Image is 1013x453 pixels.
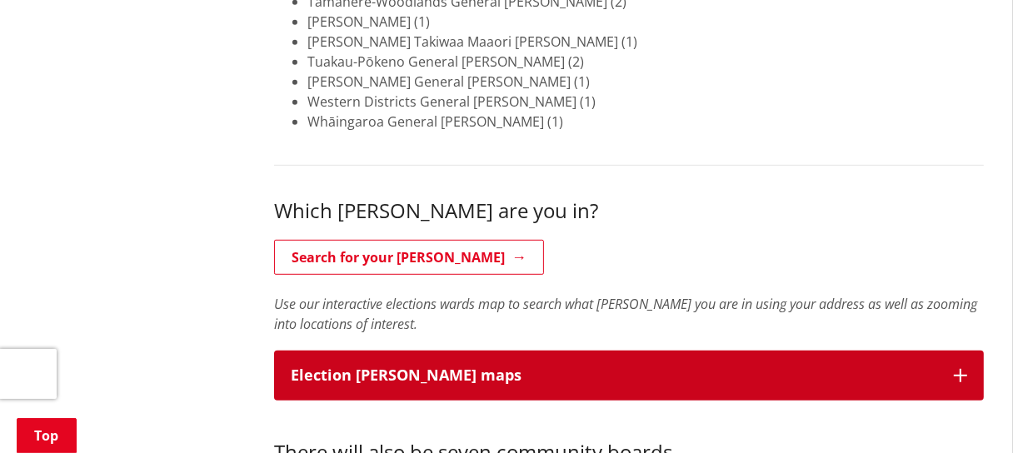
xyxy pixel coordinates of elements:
li: Tuakau-Pōkeno General [PERSON_NAME] (2) [307,52,984,72]
li: [PERSON_NAME] Takiwaa Maaori [PERSON_NAME] (1) [307,32,984,52]
li: Whāingaroa General [PERSON_NAME] (1) [307,112,984,132]
p: Election [PERSON_NAME] maps [291,367,937,384]
a: Top [17,418,77,453]
button: Election [PERSON_NAME] maps [274,351,984,401]
a: Search for your [PERSON_NAME] [274,240,544,275]
li: Western Districts General [PERSON_NAME] (1) [307,92,984,112]
li: [PERSON_NAME] (1) [307,12,984,32]
h3: Which [PERSON_NAME] are you in? [274,199,984,223]
li: [PERSON_NAME] General [PERSON_NAME] (1) [307,72,984,92]
em: Use our interactive elections wards map to search what [PERSON_NAME] you are in using your addres... [274,295,977,333]
iframe: Messenger Launcher [936,383,996,443]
